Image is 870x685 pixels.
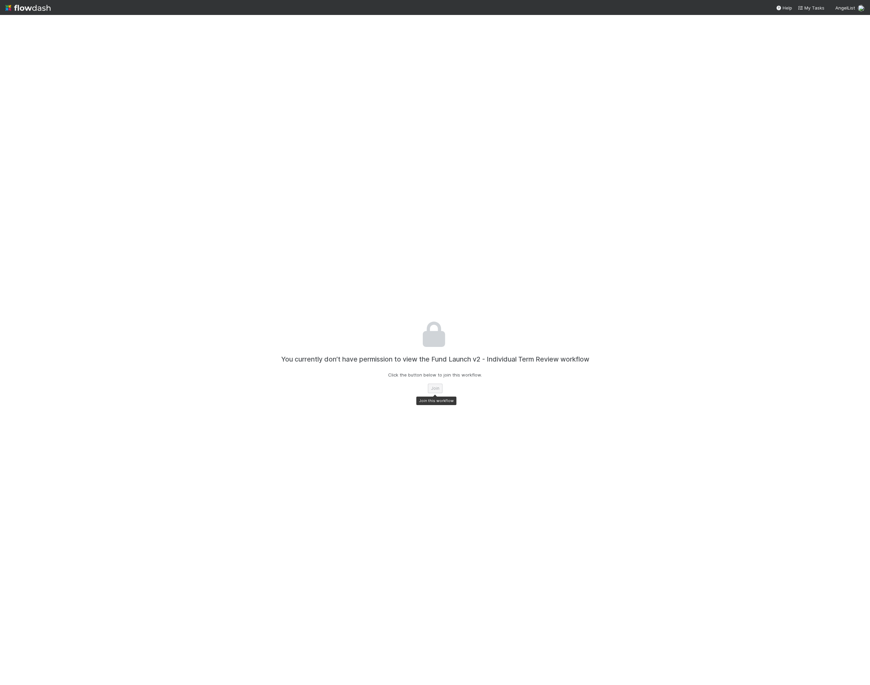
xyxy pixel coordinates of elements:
[5,2,51,14] img: logo-inverted-e16ddd16eac7371096b0.svg
[388,371,482,378] p: Click the button below to join this workflow.
[776,4,792,11] div: Help
[428,384,442,393] button: Join
[835,5,855,11] span: AngelList
[858,5,865,12] img: avatar_a30eae2f-1634-400a-9e21-710cfd6f71f0.png
[281,355,589,363] h4: You currently don’t have permission to view the Fund Launch v2 - Individual Term Review workflow
[798,5,824,11] span: My Tasks
[798,4,824,11] a: My Tasks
